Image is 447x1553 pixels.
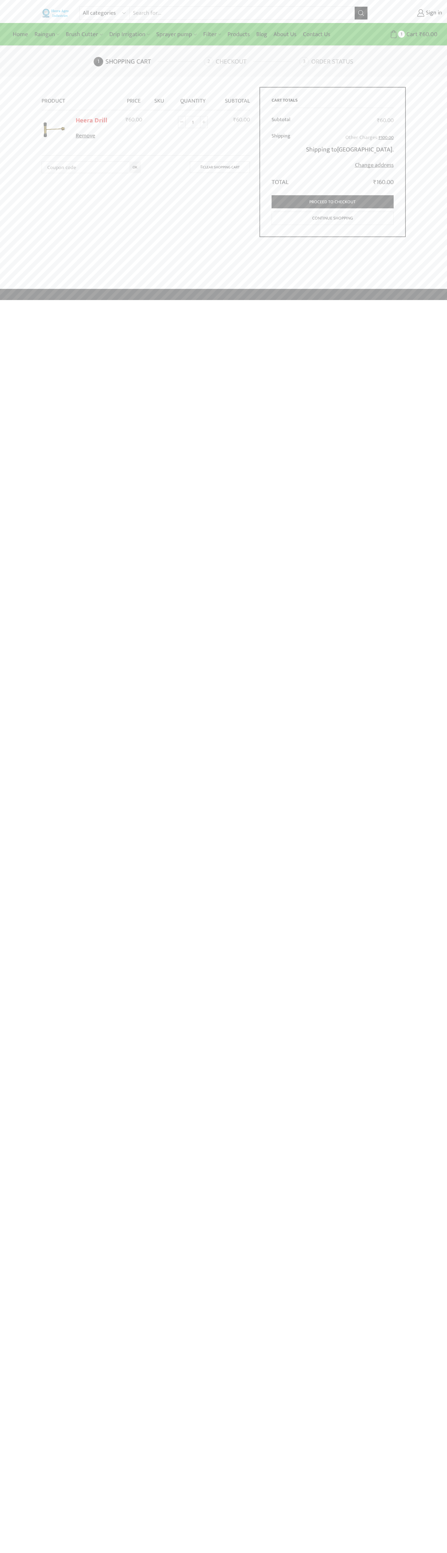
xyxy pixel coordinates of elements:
a: Sign in [377,7,442,19]
bdi: 60.00 [126,115,142,125]
a: Drip Irrigation [106,27,153,42]
input: OK [129,161,141,173]
span: ₹ [233,115,236,125]
th: Subtotal [215,87,250,110]
span: ₹ [377,116,380,125]
a: Checkout [204,57,298,66]
a: Remove [76,132,115,140]
a: 1 Cart ₹60.00 [374,28,437,40]
a: Heera Drill [76,115,107,126]
span: Cart [405,30,418,39]
p: Shipping to . [300,144,394,155]
input: Search for... [130,7,354,19]
bdi: 60.00 [377,116,394,125]
th: SKU [149,87,170,110]
a: Filter [200,27,224,42]
strong: [GEOGRAPHIC_DATA] [337,144,392,155]
th: Total [272,174,296,187]
span: ₹ [373,177,376,188]
a: Contact Us [300,27,334,42]
a: Proceed to checkout [272,195,394,208]
a: Clear shopping cart [190,161,250,173]
span: ₹ [126,115,128,125]
a: Brush Cutter [63,27,106,42]
bdi: 100.00 [379,134,394,141]
span: Sign in [424,9,442,17]
a: Change address [355,160,394,170]
span: ₹ [379,134,381,141]
th: Price [119,87,149,110]
span: 1 [398,31,405,37]
img: Heera Drill [42,117,67,143]
th: Quantity [170,87,215,110]
a: Home [10,27,31,42]
a: Products [224,27,253,42]
a: Blog [253,27,270,42]
bdi: 160.00 [373,177,394,188]
span: ₹ [419,29,422,39]
th: Shipping [272,129,296,174]
bdi: 60.00 [419,29,437,39]
th: Product [42,87,119,110]
a: Raingun [31,27,63,42]
input: Product quantity [186,116,200,128]
a: About Us [270,27,300,42]
label: Other Charges: [345,133,394,142]
input: Coupon code [42,161,141,173]
bdi: 60.00 [233,115,250,125]
th: Subtotal [272,112,296,129]
button: Search button [355,7,367,19]
a: Continue shopping [272,212,394,225]
a: Sprayer pump [153,27,200,42]
h2: Cart totals [272,98,394,108]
